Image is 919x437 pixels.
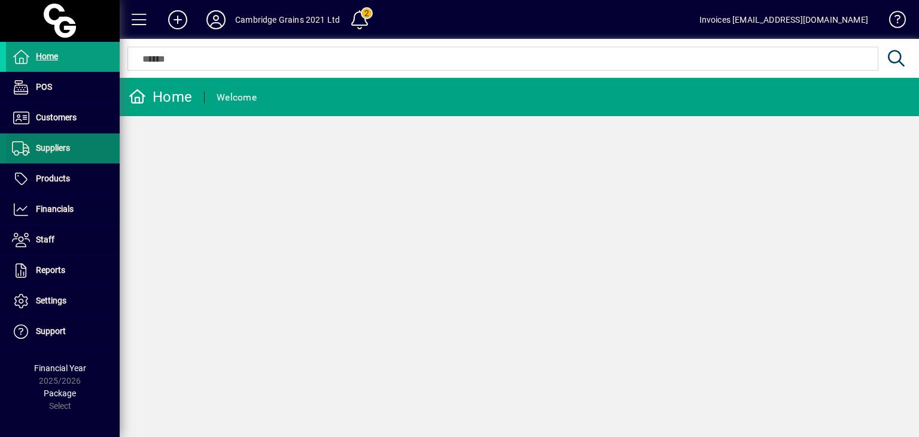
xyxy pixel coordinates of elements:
[880,2,904,41] a: Knowledge Base
[217,88,257,107] div: Welcome
[6,133,120,163] a: Suppliers
[36,296,66,305] span: Settings
[6,286,120,316] a: Settings
[36,51,58,61] span: Home
[197,9,235,31] button: Profile
[6,195,120,224] a: Financials
[699,10,868,29] div: Invoices [EMAIL_ADDRESS][DOMAIN_NAME]
[235,10,340,29] div: Cambridge Grains 2021 Ltd
[6,256,120,286] a: Reports
[6,103,120,133] a: Customers
[44,389,76,398] span: Package
[159,9,197,31] button: Add
[129,87,192,107] div: Home
[36,174,70,183] span: Products
[36,113,77,122] span: Customers
[36,204,74,214] span: Financials
[36,265,65,275] span: Reports
[6,164,120,194] a: Products
[36,143,70,153] span: Suppliers
[34,363,86,373] span: Financial Year
[6,72,120,102] a: POS
[36,82,52,92] span: POS
[36,235,54,244] span: Staff
[36,326,66,336] span: Support
[6,225,120,255] a: Staff
[6,317,120,347] a: Support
